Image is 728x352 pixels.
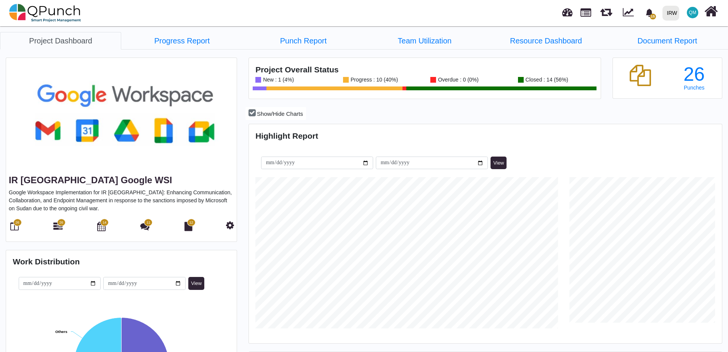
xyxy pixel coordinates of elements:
[673,65,715,84] div: 26
[53,225,63,231] a: 26
[645,9,653,17] svg: bell fill
[607,32,728,50] a: Document Report
[687,7,698,18] span: Qasim Munir
[485,32,606,50] a: Resource Dashboard
[140,222,149,231] i: Punch Discussion
[562,5,572,16] span: Dashboard
[121,32,242,50] a: Progress Report
[245,107,306,120] button: Show/Hide Charts
[673,65,715,91] a: 26 Punches
[55,330,67,334] text: Others
[261,77,294,83] div: New : 1 (4%)
[59,220,63,226] span: 26
[103,220,106,226] span: 14
[188,277,204,290] button: View
[684,85,704,91] span: Punches
[257,110,303,117] span: Show/Hide Charts
[9,189,234,213] p: Google Workspace Implementation for IR [GEOGRAPHIC_DATA]: Enhancing Communication, Collaboration,...
[643,6,656,19] div: Notification
[524,77,568,83] div: Closed : 14 (56%)
[146,220,150,226] span: 11
[13,257,230,266] h4: Work Distribution
[650,14,656,19] span: 15
[600,4,612,16] span: Releases
[491,157,507,170] button: View
[97,222,106,231] i: Calendar
[9,175,172,185] a: IR [GEOGRAPHIC_DATA] Google WSI
[15,220,19,226] span: 26
[659,0,682,26] a: IRW
[349,77,398,83] div: Progress : 10 (40%)
[189,220,193,226] span: 12
[364,32,485,50] a: Team Utilization
[255,131,715,141] h4: Highlight Report
[10,222,19,231] i: Board
[667,6,677,20] div: IRW
[364,32,485,49] li: IR Sudan Google WSI
[243,32,364,50] a: Punch Report
[255,65,594,74] h4: Project Overall Status
[689,10,696,15] span: QM
[580,5,591,17] span: Projects
[619,0,641,26] div: Dynamic Report
[704,4,718,19] i: Home
[436,77,479,83] div: Overdue : 0 (0%)
[184,222,192,231] i: Document Library
[682,0,703,25] a: QM
[641,0,659,24] a: bell fill15
[53,222,63,231] i: Gantt
[9,2,81,24] img: qpunch-sp.fa6292f.png
[226,221,234,230] i: Project Settings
